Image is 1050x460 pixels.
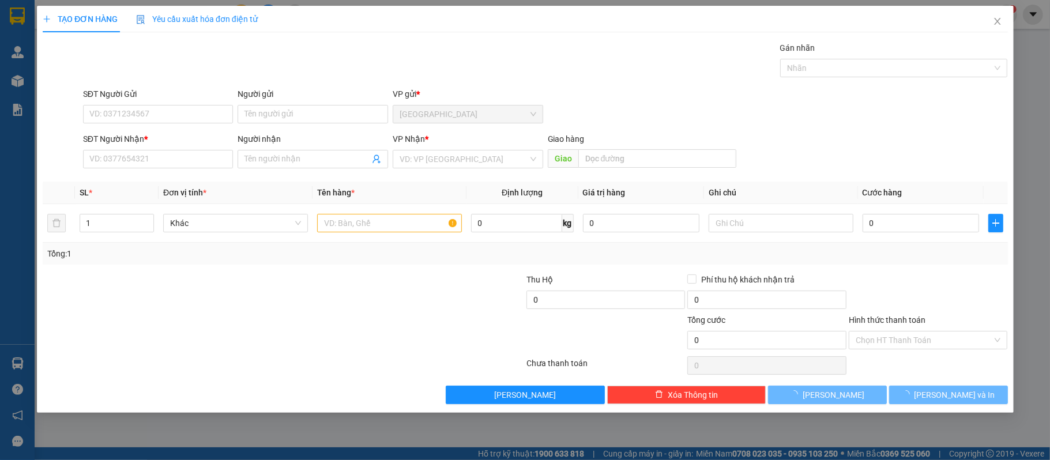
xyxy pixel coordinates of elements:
[901,390,914,398] span: loading
[502,188,543,197] span: Định lượng
[43,14,118,24] span: TẠO ĐƠN HÀNG
[988,214,1003,232] button: plus
[43,15,51,23] span: plus
[582,214,699,232] input: 0
[400,105,536,123] span: Sài Gòn
[47,214,66,232] button: delete
[780,43,815,52] label: Gán nhãn
[136,15,145,24] img: icon
[655,390,663,399] span: delete
[372,154,381,164] span: user-add
[989,218,1003,228] span: plus
[136,14,258,24] span: Yêu cầu xuất hóa đơn điện tử
[697,273,799,286] span: Phí thu hộ khách nhận trả
[562,214,573,232] span: kg
[578,149,736,168] input: Dọc đường
[317,214,462,232] input: VD: Bàn, Ghế
[889,386,1008,404] button: [PERSON_NAME] và In
[238,133,388,145] div: Người nhận
[83,88,234,100] div: SĐT Người Gửi
[238,88,388,100] div: Người gửi
[981,6,1013,38] button: Close
[170,214,301,232] span: Khác
[525,357,686,377] div: Chưa thanh toán
[790,390,803,398] span: loading
[582,188,625,197] span: Giá trị hàng
[992,17,1002,26] span: close
[607,386,766,404] button: deleteXóa Thông tin
[547,134,584,144] span: Giao hàng
[317,188,355,197] span: Tên hàng
[668,389,718,401] span: Xóa Thông tin
[803,389,864,401] span: [PERSON_NAME]
[526,275,552,284] span: Thu Hộ
[494,389,556,401] span: [PERSON_NAME]
[862,188,902,197] span: Cước hàng
[446,386,605,404] button: [PERSON_NAME]
[914,389,995,401] span: [PERSON_NAME] và In
[393,88,543,100] div: VP gửi
[768,386,887,404] button: [PERSON_NAME]
[849,315,925,325] label: Hình thức thanh toán
[687,315,725,325] span: Tổng cước
[709,214,853,232] input: Ghi Chú
[47,247,406,260] div: Tổng: 1
[393,134,425,144] span: VP Nhận
[547,149,578,168] span: Giao
[79,188,88,197] span: SL
[83,133,234,145] div: SĐT Người Nhận
[704,182,858,204] th: Ghi chú
[163,188,206,197] span: Đơn vị tính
